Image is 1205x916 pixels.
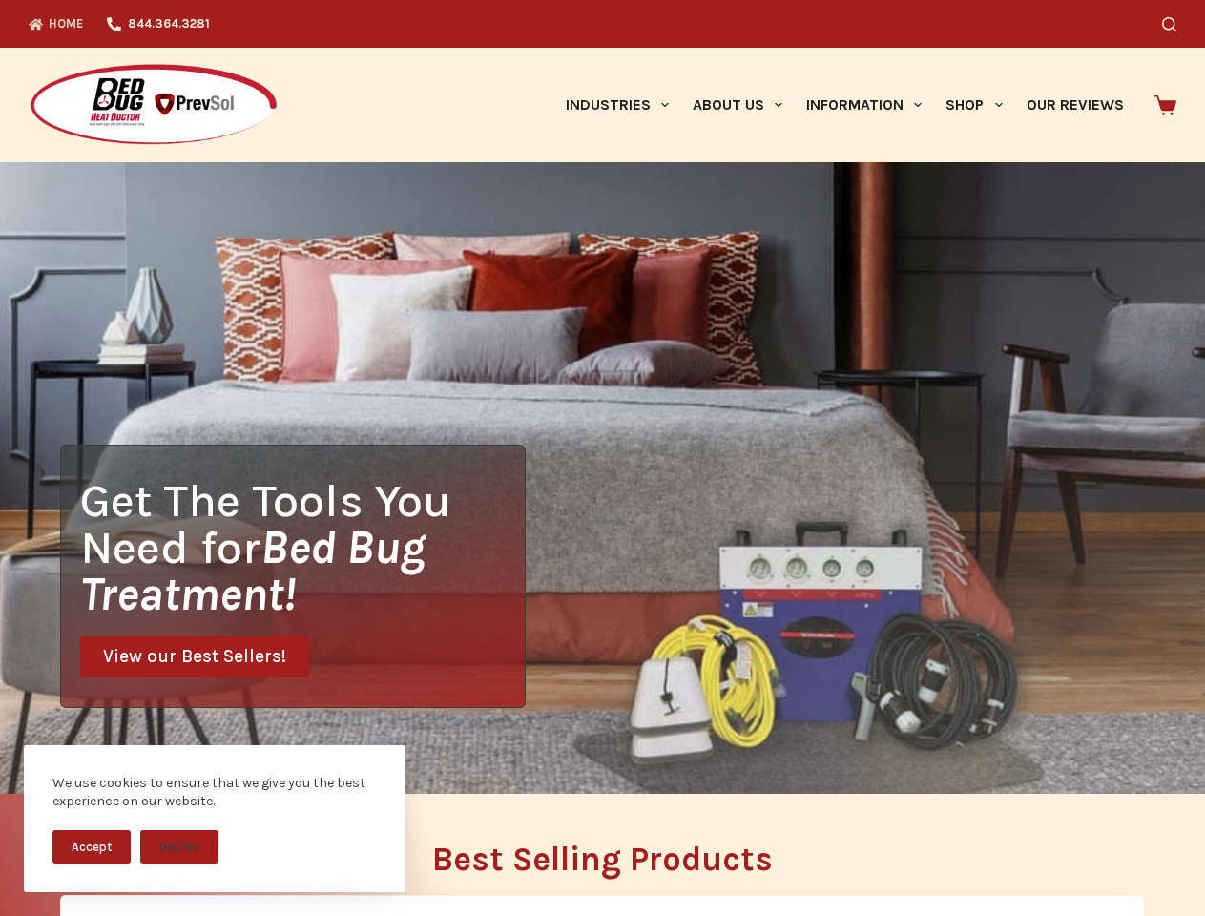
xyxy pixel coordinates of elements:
[680,48,794,162] a: About Us
[1162,17,1176,31] button: Search
[80,520,426,621] i: Bed Bug Treatment!
[80,477,525,617] h1: Get The Tools You Need for
[795,48,934,162] a: Information
[103,648,286,666] span: View our Best Sellers!
[60,843,1145,876] h2: Best Selling Products
[52,774,377,811] div: We use cookies to ensure that we give you the best experience on our website.
[1014,48,1135,162] a: Our Reviews
[52,830,131,864] button: Accept
[553,48,680,162] a: Industries
[934,48,1014,162] a: Shop
[15,8,73,65] button: Open LiveChat chat widget
[140,830,218,864] button: Decline
[29,63,279,148] img: Prevsol/Bed Bug Heat Doctor
[553,48,1135,162] nav: Primary
[80,636,309,677] a: View our Best Sellers!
